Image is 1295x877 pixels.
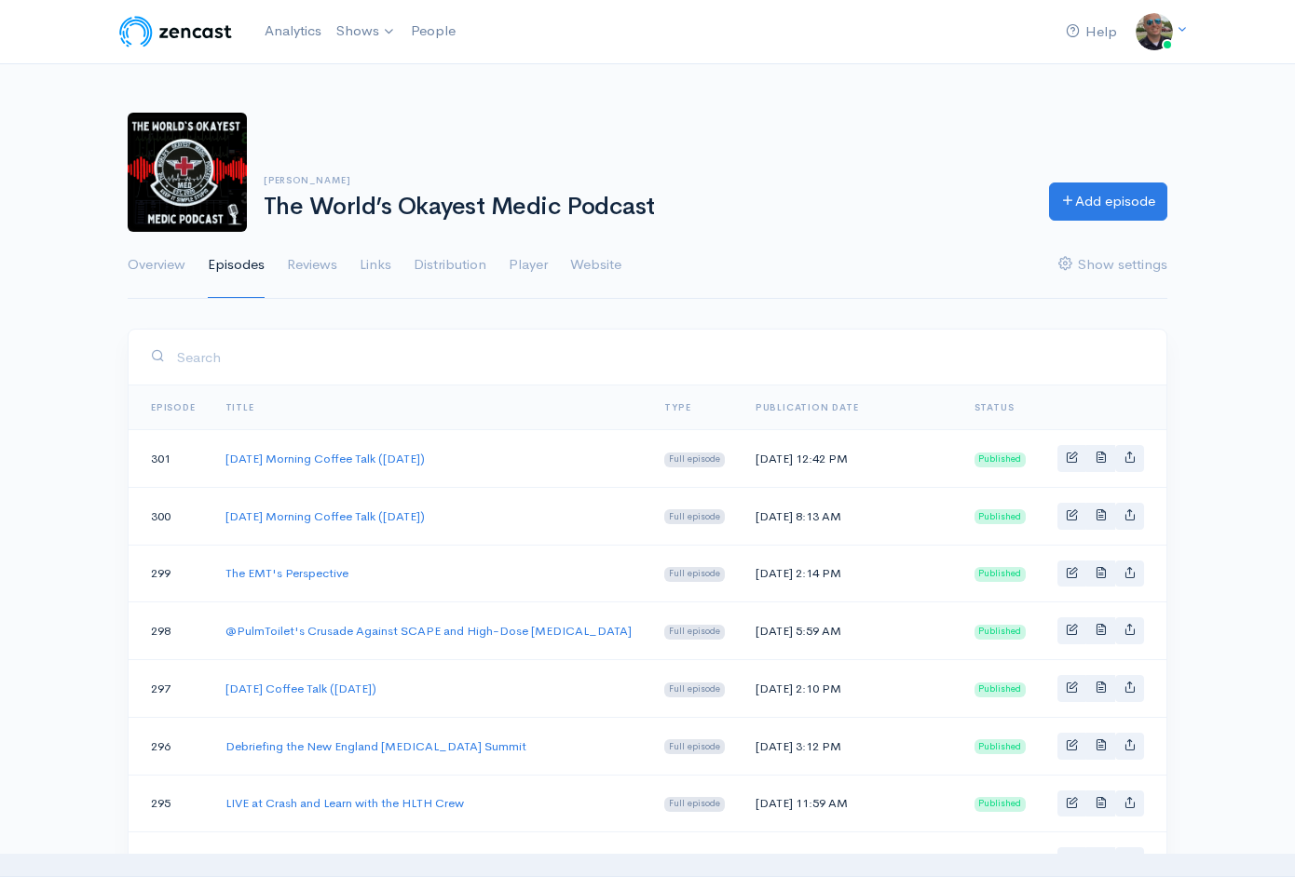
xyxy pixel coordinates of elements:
[1058,12,1125,52] a: Help
[129,602,211,660] td: 298
[116,13,235,50] img: ZenCast Logo
[741,660,960,718] td: [DATE] 2:10 PM
[509,232,548,299] a: Player
[257,11,329,51] a: Analytics
[664,625,725,640] span: Full episode
[1057,560,1144,587] div: Basic example
[225,565,348,581] a: The EMT's Perspective
[129,660,211,718] td: 297
[264,175,1027,185] h6: [PERSON_NAME]
[403,11,463,51] a: People
[975,509,1027,524] span: Published
[975,452,1027,467] span: Published
[1057,733,1144,760] div: Basic example
[151,401,196,413] a: Episode
[360,232,391,299] a: Links
[664,797,725,812] span: Full episode
[129,487,211,545] td: 300
[129,430,211,488] td: 301
[741,717,960,775] td: [DATE] 3:12 PM
[741,545,960,602] td: [DATE] 2:14 PM
[1057,847,1144,874] div: Basic example
[975,682,1027,697] span: Published
[225,623,632,639] a: @PulmToilet's Crusade Against SCAPE and High-Dose [MEDICAL_DATA]
[570,232,621,299] a: Website
[225,681,376,696] a: [DATE] Coffee Talk ([DATE])
[1057,503,1144,530] div: Basic example
[225,738,526,754] a: Debriefing the New England [MEDICAL_DATA] Summit
[225,508,425,524] a: [DATE] Morning Coffee Talk ([DATE])
[1057,617,1144,644] div: Basic example
[129,717,211,775] td: 296
[741,602,960,660] td: [DATE] 5:59 AM
[1136,13,1173,50] img: ...
[329,11,403,52] a: Shows
[975,797,1027,812] span: Published
[1057,445,1144,472] div: Basic example
[225,795,464,811] a: LIVE at Crash and Learn with the HLTH Crew
[664,682,725,697] span: Full episode
[741,487,960,545] td: [DATE] 8:13 AM
[1057,790,1144,817] div: Basic example
[1058,232,1167,299] a: Show settings
[741,430,960,488] td: [DATE] 12:42 PM
[664,739,725,754] span: Full episode
[1049,182,1167,221] a: Add episode
[129,775,211,832] td: 295
[1057,675,1144,702] div: Basic example
[287,232,337,299] a: Reviews
[208,232,265,299] a: Episodes
[414,232,486,299] a: Distribution
[128,232,185,299] a: Overview
[664,401,690,413] a: Type
[664,452,725,467] span: Full episode
[975,625,1027,640] span: Published
[664,567,725,582] span: Full episode
[756,401,859,413] a: Publication date
[129,545,211,602] td: 299
[741,775,960,832] td: [DATE] 11:59 AM
[264,194,1027,221] h1: The World’s Okayest Medic Podcast
[975,567,1027,582] span: Published
[975,401,1015,413] span: Status
[176,338,1144,376] input: Search
[664,509,725,524] span: Full episode
[225,451,425,466] a: [DATE] Morning Coffee Talk ([DATE])
[975,739,1027,754] span: Published
[225,401,254,413] a: Title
